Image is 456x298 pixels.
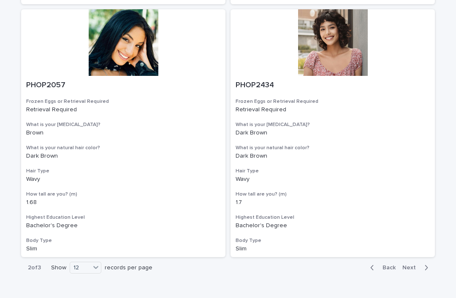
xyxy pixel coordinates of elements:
[236,81,430,90] p: PHOP2434
[236,191,430,198] h3: How tall are you? (m)
[21,258,48,278] p: 2 of 3
[26,176,220,183] p: Wavy
[26,237,220,244] h3: Body Type
[26,168,220,175] h3: Hair Type
[236,121,430,128] h3: What is your [MEDICAL_DATA]?
[236,145,430,151] h3: What is your natural hair color?
[26,129,220,137] p: Brown
[377,265,396,271] span: Back
[236,153,430,160] p: Dark Brown
[236,222,430,229] p: Bachelor's Degree
[70,263,90,272] div: 12
[26,199,220,206] p: 1.68
[26,121,220,128] h3: What is your [MEDICAL_DATA]?
[26,191,220,198] h3: How tall are you? (m)
[26,214,220,221] h3: Highest Education Level
[236,245,430,252] p: Slim
[51,264,66,271] p: Show
[236,98,430,105] h3: Frozen Eggs or Retrieval Required
[399,264,435,271] button: Next
[236,106,430,113] p: Retrieval Required
[26,106,220,113] p: Retrieval Required
[231,9,435,258] a: PHOP2434Frozen Eggs or Retrieval RequiredRetrieval RequiredWhat is your [MEDICAL_DATA]?Dark Brown...
[364,264,399,271] button: Back
[26,153,220,160] p: Dark Brown
[236,237,430,244] h3: Body Type
[26,98,220,105] h3: Frozen Eggs or Retrieval Required
[26,222,220,229] p: Bachelor's Degree
[21,9,225,258] a: PHOP2057Frozen Eggs or Retrieval RequiredRetrieval RequiredWhat is your [MEDICAL_DATA]?BrownWhat ...
[236,176,430,183] p: Wavy
[26,145,220,151] h3: What is your natural hair color?
[26,81,220,90] p: PHOP2057
[105,264,152,271] p: records per page
[236,129,430,137] p: Dark Brown
[236,168,430,175] h3: Hair Type
[402,265,421,271] span: Next
[236,214,430,221] h3: Highest Education Level
[26,245,220,252] p: Slim
[236,199,430,206] p: 1.7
